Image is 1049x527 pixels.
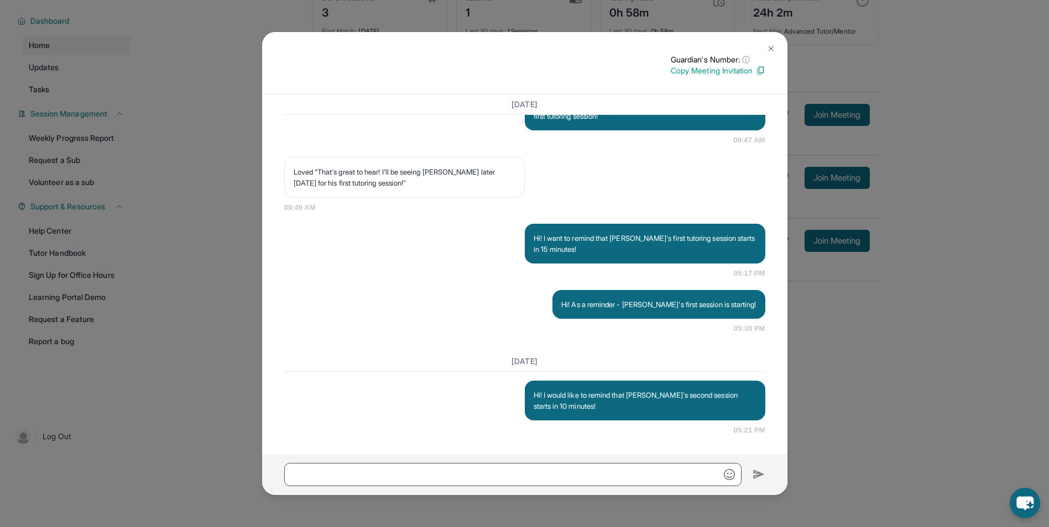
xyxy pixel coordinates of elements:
[755,66,765,76] img: Copy Icon
[284,202,765,213] span: 09:49 AM
[734,425,765,436] span: 05:21 PM
[753,468,765,481] img: Send icon
[734,323,765,334] span: 05:30 PM
[534,389,756,412] p: Hi! I would like to remind that [PERSON_NAME]'s second session starts in 10 minutes!
[534,233,756,255] p: Hi! I want to remind that [PERSON_NAME]'s first tutoring session starts in 15 minutes!
[724,469,735,480] img: Emoji
[284,99,765,110] h3: [DATE]
[671,54,765,65] p: Guardian's Number:
[671,65,765,76] p: Copy Meeting Invitation
[561,299,756,310] p: Hi! As a reminder - [PERSON_NAME]'s first session is starting!
[766,44,775,53] img: Close Icon
[284,356,765,367] h3: [DATE]
[1010,488,1040,518] button: chat-button
[294,166,515,188] p: Loved “That's great to hear! I'll be seeing [PERSON_NAME] later [DATE] for his first tutoring ses...
[733,135,765,146] span: 09:47 AM
[742,54,750,65] span: ⓘ
[734,268,765,279] span: 05:17 PM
